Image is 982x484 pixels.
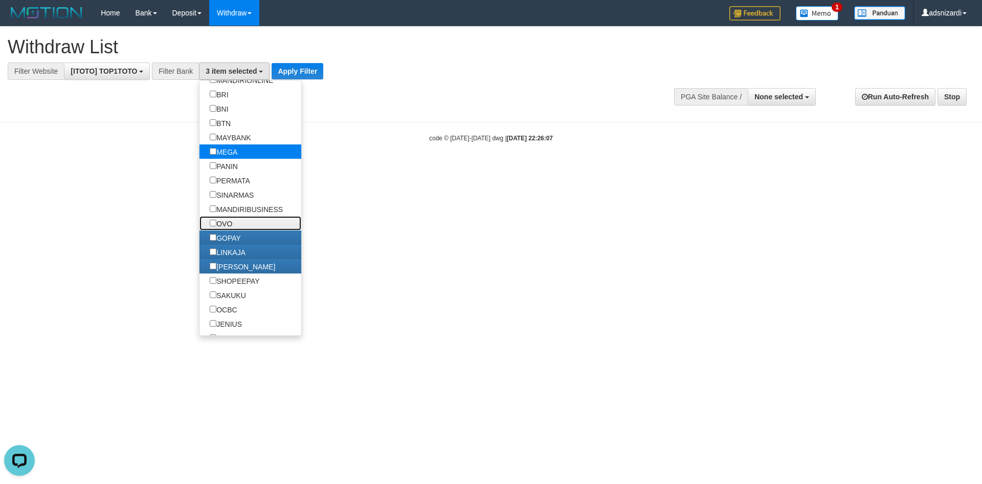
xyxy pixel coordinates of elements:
span: 3 item selected [206,67,257,75]
input: BRI [210,91,216,97]
input: MEGA [210,148,216,155]
input: BTN [210,119,216,126]
label: SINARMAS [199,187,264,202]
label: OCBC [199,302,247,317]
input: PANIN [210,162,216,169]
input: SINARMAS [210,191,216,198]
label: [PERSON_NAME] [199,259,285,273]
a: Run Auto-Refresh [855,88,935,106]
label: PERMATA [199,173,260,187]
label: BSI [199,331,238,345]
input: OCBC [210,306,216,312]
button: None selected [748,88,816,106]
label: BTN [199,116,241,130]
input: JENIUS [210,320,216,327]
label: PANIN [199,159,248,173]
input: BNI [210,105,216,112]
button: Open LiveChat chat widget [4,4,35,35]
label: LINKAJA [199,245,256,259]
label: BNI [199,101,238,116]
div: Filter Website [8,62,64,80]
input: PERMATA [210,177,216,183]
span: None selected [754,93,803,101]
span: 1 [832,3,842,12]
div: PGA Site Balance / [674,88,748,106]
input: MAYBANK [210,134,216,140]
small: code © [DATE]-[DATE] dwg | [429,135,553,142]
span: [ITOTO] TOP1TOTO [71,67,137,75]
label: MAYBANK [199,130,261,144]
label: JENIUS [199,317,252,331]
input: BSI [210,334,216,341]
button: [ITOTO] TOP1TOTO [64,62,150,80]
button: Apply Filter [272,63,323,79]
label: OVO [199,216,242,230]
label: SAKUKU [199,288,256,302]
img: panduan.png [854,6,905,20]
a: Stop [938,88,967,106]
label: GOPAY [199,230,251,245]
input: GOPAY [210,234,216,241]
input: SAKUKU [210,291,216,298]
input: OVO [210,220,216,226]
input: MANDIRIBUSINESS [210,205,216,212]
input: SHOPEEPAY [210,277,216,284]
img: MOTION_logo.png [8,5,85,20]
label: MEGA [199,144,248,159]
strong: [DATE] 22:26:07 [507,135,553,142]
img: Feedback.jpg [729,6,780,20]
div: Filter Bank [152,62,199,80]
label: BRI [199,87,238,101]
label: SHOPEEPAY [199,273,270,288]
input: [PERSON_NAME] [210,263,216,269]
h1: Withdraw List [8,37,644,57]
img: Button%20Memo.svg [796,6,839,20]
label: MANDIRIBUSINESS [199,202,293,216]
button: 3 item selected [199,62,270,80]
input: LINKAJA [210,248,216,255]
